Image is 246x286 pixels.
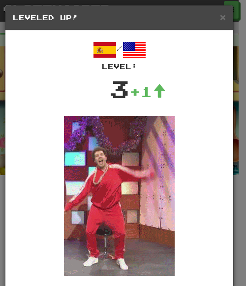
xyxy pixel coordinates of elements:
h5: Leveled Up! [13,13,226,23]
div: +1 [129,82,166,102]
div: 3 [109,71,129,106]
button: Close [220,12,226,22]
img: red-jumpsuit-0a91143f7507d151a8271621424c3ee7c84adcb3b18e0b5e75c121a86a6f61d6.gif [64,116,175,276]
div: Level: [13,62,226,71]
div: / [13,38,226,71]
span: × [220,11,226,23]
